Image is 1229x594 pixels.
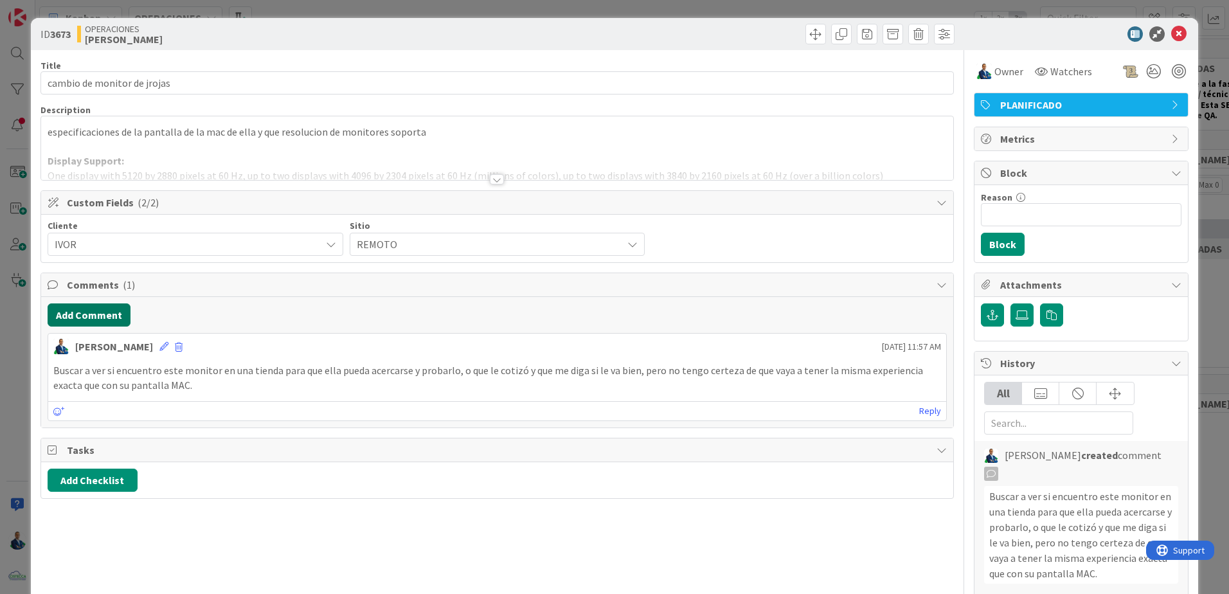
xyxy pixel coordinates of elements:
div: All [985,382,1022,404]
input: type card name here... [40,71,954,94]
span: Block [1000,165,1165,181]
span: [PERSON_NAME] comment [1005,447,1162,481]
span: ( 1 ) [123,278,135,291]
b: created [1081,449,1118,462]
button: Add Checklist [48,469,138,492]
span: Owner [994,64,1023,79]
b: [PERSON_NAME] [85,34,163,44]
div: Cliente [48,221,343,230]
span: Comments [67,277,930,292]
span: Support [27,2,58,17]
span: Custom Fields [67,195,930,210]
img: GA [53,339,69,354]
label: Title [40,60,61,71]
span: ID [40,26,71,42]
span: History [1000,355,1165,371]
span: REMOTO [357,235,616,253]
img: GA [976,64,992,79]
p: Buscar a ver si encuentro este monitor en una tienda para que ella pueda acercarse y probarlo, o ... [53,363,941,392]
span: OPERACIONES [85,24,163,34]
span: PLANIFICADO [1000,97,1165,113]
label: Reason [981,192,1012,203]
div: [PERSON_NAME] [75,339,153,354]
span: IVOR [55,235,314,253]
a: Reply [919,403,941,419]
span: Attachments [1000,277,1165,292]
button: Add Comment [48,303,130,327]
div: Sitio [350,221,645,230]
div: Buscar a ver si encuentro este monitor en una tienda para que ella pueda acercarse y probarlo, o ... [984,486,1178,584]
b: 3673 [50,28,71,40]
span: ( 2/2 ) [138,196,159,209]
span: Tasks [67,442,930,458]
span: Description [40,104,91,116]
span: Metrics [1000,131,1165,147]
img: GA [984,449,998,463]
p: especificaciones de la pantalla de la mac de ella y que resolucion de monitores soporta [48,125,947,139]
span: Watchers [1050,64,1092,79]
span: [DATE] 11:57 AM [882,340,941,354]
input: Search... [984,411,1133,435]
button: Block [981,233,1025,256]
